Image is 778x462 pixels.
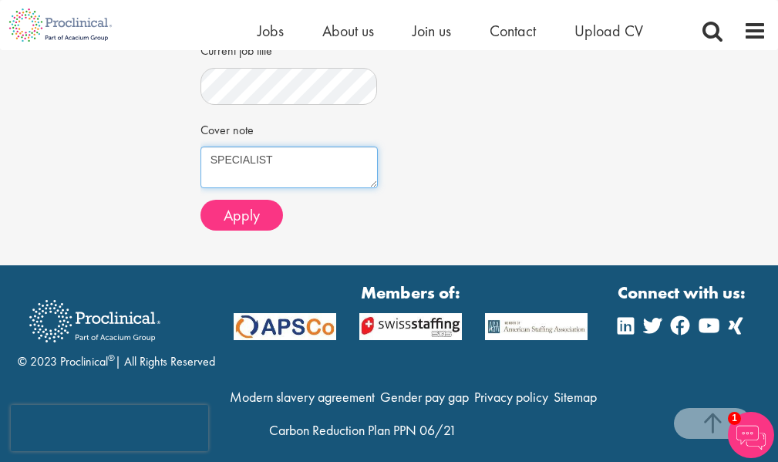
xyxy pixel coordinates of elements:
a: Gender pay gap [380,388,469,406]
a: Upload CV [574,21,643,41]
a: Sitemap [554,388,597,406]
strong: Members of: [234,281,588,305]
a: Carbon Reduction Plan PPN 06/21 [269,421,456,439]
a: Contact [490,21,536,41]
img: Chatbot [728,412,774,458]
button: Apply [200,200,283,231]
label: Cover note [200,116,254,140]
img: Proclinical Recruitment [18,289,172,353]
img: APSCo [222,313,348,340]
iframe: reCAPTCHA [11,405,208,451]
a: About us [322,21,374,41]
sup: ® [108,352,115,364]
a: Join us [413,21,451,41]
div: © 2023 Proclinical | All Rights Reserved [18,288,215,371]
span: Apply [224,205,260,225]
img: APSCo [348,313,473,340]
a: Privacy policy [474,388,548,406]
img: APSCo [473,313,599,340]
a: Jobs [258,21,284,41]
a: Modern slavery agreement [230,388,375,406]
strong: Connect with us: [618,281,749,305]
span: 1 [728,412,741,425]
